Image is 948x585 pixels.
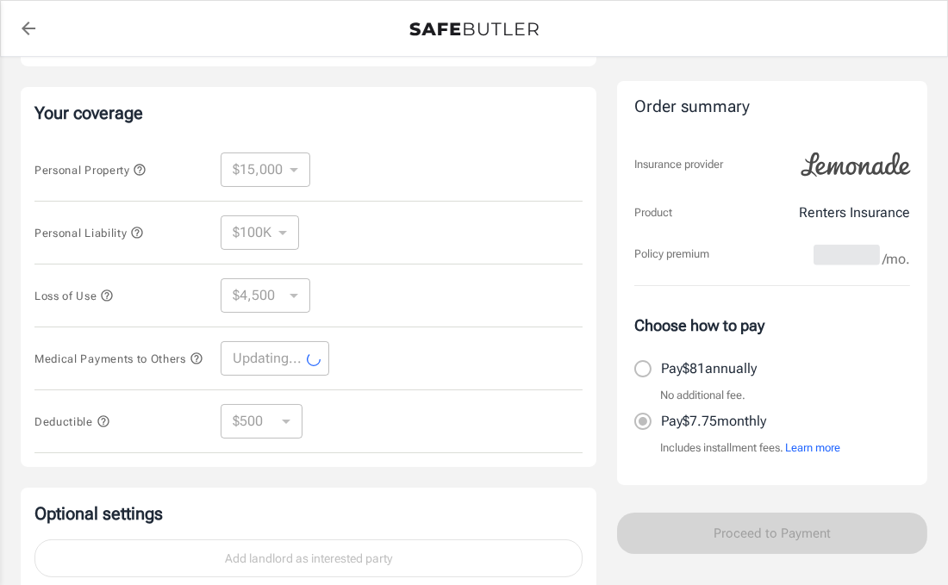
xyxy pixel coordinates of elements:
button: Deductible [34,411,110,432]
span: /mo. [883,247,910,271]
button: Medical Payments to Others [34,348,203,369]
p: No additional fee. [660,387,745,404]
p: Pay $7.75 monthly [661,411,766,432]
div: Order summary [634,95,910,120]
p: Renters Insurance [799,202,910,223]
button: Personal Property [34,159,147,180]
span: Loss of Use [34,289,114,302]
button: Personal Liability [34,222,144,243]
a: back to quotes [11,11,46,46]
span: Deductible [34,415,110,428]
p: Optional settings [34,501,583,526]
p: Choose how to pay [634,314,910,337]
button: Loss of Use [34,285,114,306]
span: Medical Payments to Others [34,352,203,365]
span: Personal Liability [34,227,144,240]
img: Lemonade [791,140,920,189]
span: Personal Property [34,164,147,177]
p: Policy premium [634,246,709,263]
img: Back to quotes [409,22,539,36]
p: Your coverage [34,101,583,125]
p: Product [634,204,672,221]
button: Learn more [785,439,840,457]
p: Insurance provider [634,156,723,173]
p: Pay $81 annually [661,358,757,379]
p: Includes installment fees. [660,439,840,457]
